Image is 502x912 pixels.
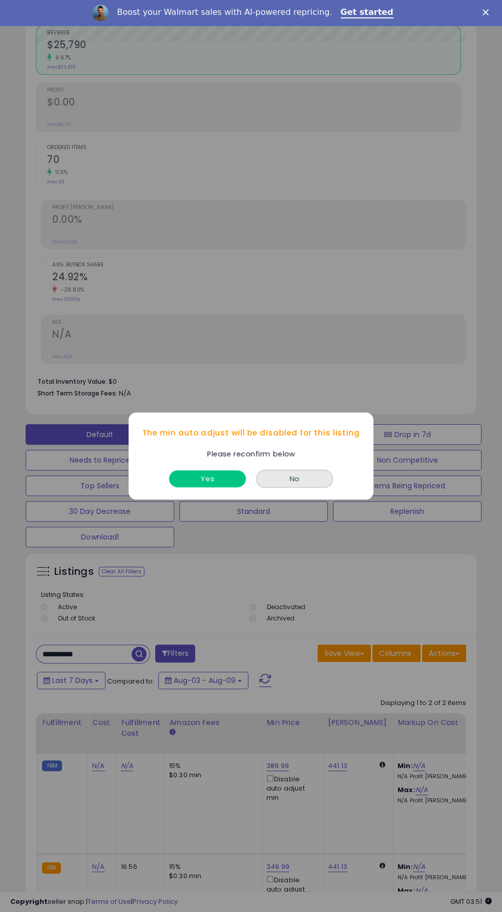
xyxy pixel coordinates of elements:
[256,470,333,488] button: No
[92,5,109,21] img: Profile image for Adrian
[341,7,393,18] a: Get started
[117,7,332,17] div: Boost your Walmart sales with AI-powered repricing.
[483,9,493,15] div: Close
[202,448,300,460] div: Please reconfirm below
[169,470,246,487] button: Yes
[129,418,373,448] div: The min auto adjust will be disabled for this listing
